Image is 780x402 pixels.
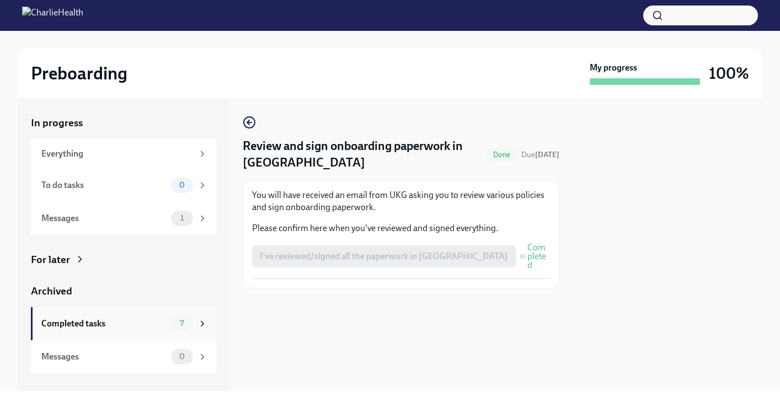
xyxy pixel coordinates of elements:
div: Messages [41,351,167,363]
a: Archived [31,284,216,298]
a: Messages0 [31,340,216,373]
div: Messages [41,212,167,224]
a: To do tasks0 [31,169,216,202]
div: Everything [41,148,193,160]
a: Everything [31,139,216,169]
a: In progress [31,116,216,130]
strong: My progress [590,62,637,74]
a: For later [31,253,216,267]
p: You will have received an email from UKG asking you to review various policies and sign onboardin... [252,189,550,213]
p: Please confirm here when you've reviewed and signed everything. [252,222,550,234]
h4: Review and sign onboarding paperwork in [GEOGRAPHIC_DATA] [243,138,482,171]
a: Messages1 [31,202,216,235]
img: CharlieHealth [22,7,83,24]
span: 0 [173,352,191,361]
a: Completed tasks7 [31,307,216,340]
span: Completed [527,243,550,270]
span: Done [487,151,517,159]
strong: [DATE] [535,150,559,159]
h2: Preboarding [31,62,127,84]
span: 7 [173,319,190,328]
span: 0 [173,181,191,189]
div: For later [31,253,70,267]
span: 1 [174,214,190,222]
span: Due [521,150,559,159]
div: Completed tasks [41,318,167,330]
span: September 12th, 2025 09:00 [521,149,559,160]
div: To do tasks [41,179,167,191]
h3: 100% [709,63,749,83]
